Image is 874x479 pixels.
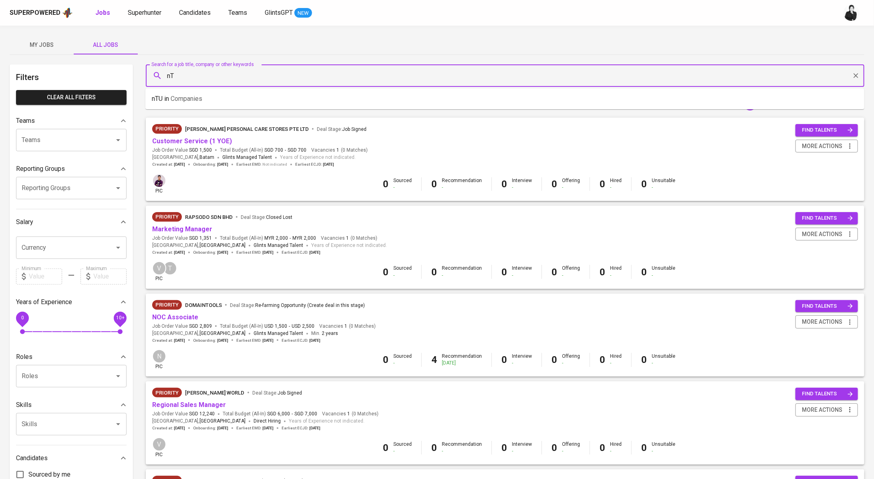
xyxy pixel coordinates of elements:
[152,235,212,242] span: Job Order Value
[393,265,412,279] div: Sourced
[795,300,858,313] button: find talents
[600,178,605,190] b: 0
[152,174,166,194] div: pic
[393,353,412,367] div: Sourced
[16,352,32,362] p: Roles
[189,147,212,154] span: SGD 1,500
[795,388,858,400] button: find talents
[189,323,212,330] span: SGD 2,809
[163,261,177,275] div: T
[21,315,24,321] span: 0
[16,161,127,177] div: Reporting Groups
[185,214,233,220] span: Rapsodo Sdn Bhd
[152,125,182,133] span: Priority
[152,437,166,458] div: pic
[16,164,65,174] p: Reporting Groups
[610,272,622,279] div: -
[265,9,293,16] span: GlintsGPT
[610,448,622,455] div: -
[610,360,622,367] div: -
[393,360,412,367] div: -
[652,177,675,191] div: Unsuitable
[217,162,228,167] span: [DATE]
[113,242,124,253] button: Open
[802,214,853,223] span: find talents
[795,124,858,136] button: find talents
[254,331,303,336] span: Glints Managed Talent
[442,272,482,279] div: -
[152,137,232,145] a: Customer Service (1 YOE)
[152,425,185,431] span: Created at :
[174,425,185,431] span: [DATE]
[113,182,124,194] button: Open
[610,353,622,367] div: Hired
[128,8,163,18] a: Superhunter
[393,177,412,191] div: Sourced
[254,243,303,248] span: Glints Managed Talent
[152,162,185,167] span: Created at :
[512,272,532,279] div: -
[116,315,124,321] span: 10+
[309,425,320,431] span: [DATE]
[152,401,226,409] a: Regional Sales Manager
[10,7,73,19] a: Superpoweredapp logo
[255,303,365,308] span: Re-farming Opportunity (Create deal in this stage)
[641,442,647,453] b: 0
[264,323,287,330] span: USD 1,500
[512,441,532,455] div: Interview
[322,331,338,336] span: 2 years
[236,425,274,431] span: Earliest EMD :
[152,300,182,310] div: New Job received from Demand Team, Client Priority
[278,390,302,396] span: Job Signed
[802,389,853,399] span: find talents
[236,250,274,255] span: Earliest EMD :
[795,315,858,329] button: more actions
[179,8,212,18] a: Candidates
[16,113,127,129] div: Teams
[185,126,309,132] span: [PERSON_NAME] PERSONAL CARE STORES PTE LTD
[294,411,317,417] span: SGD 7,000
[610,184,622,191] div: -
[335,147,339,154] span: 1
[189,235,212,242] span: SGD 1,351
[292,323,314,330] span: USD 2,500
[217,425,228,431] span: [DATE]
[442,184,482,191] div: -
[292,411,293,417] span: -
[652,353,675,367] div: Unsuitable
[174,338,185,343] span: [DATE]
[152,349,166,363] div: N
[501,354,507,365] b: 0
[16,397,127,413] div: Skills
[802,141,842,151] span: more actions
[346,411,350,417] span: 1
[393,441,412,455] div: Sourced
[562,360,580,367] div: -
[29,269,62,285] input: Value
[193,338,228,343] span: Onboarding :
[230,303,365,308] span: Deal Stage :
[321,235,377,242] span: Vacancies ( 0 Matches )
[152,147,212,154] span: Job Order Value
[22,92,120,102] span: Clear All filters
[254,418,281,424] span: Direct Hiring
[236,338,274,343] span: Earliest EMD :
[552,442,557,453] b: 0
[289,323,290,330] span: -
[552,267,557,278] b: 0
[562,353,580,367] div: Offering
[345,235,349,242] span: 1
[128,9,161,16] span: Superhunter
[652,272,675,279] div: -
[289,417,365,425] span: Years of Experience not indicated.
[795,403,858,417] button: more actions
[152,225,212,233] a: Marketing Manager
[442,177,482,191] div: Recommendation
[600,354,605,365] b: 0
[113,371,124,382] button: Open
[95,8,112,18] a: Jobs
[802,126,853,135] span: find talents
[152,213,182,221] span: Priority
[152,124,182,134] div: New Job received from Demand Team
[174,162,185,167] span: [DATE]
